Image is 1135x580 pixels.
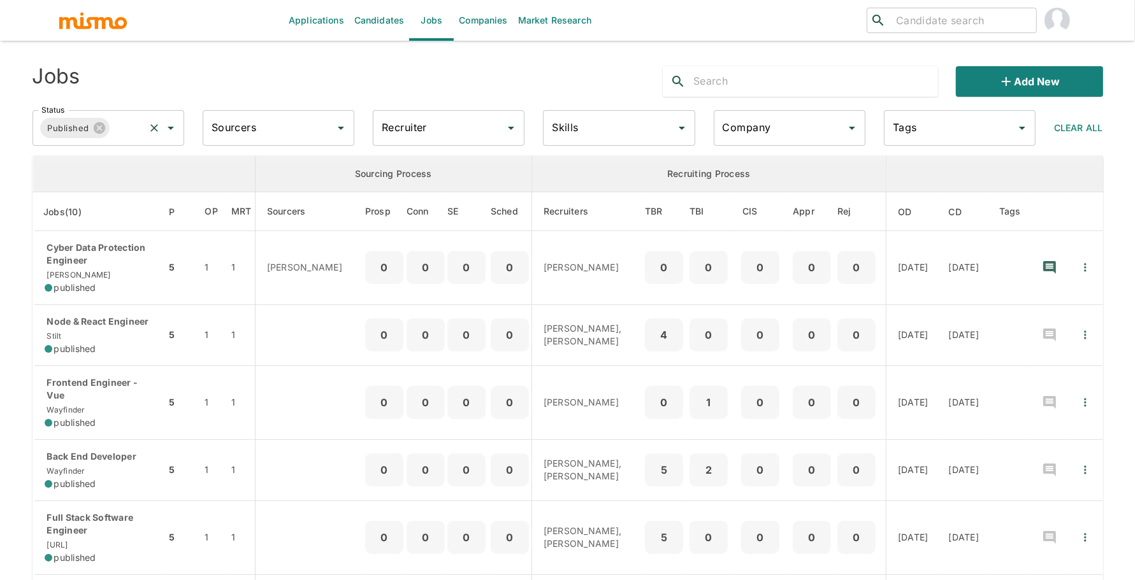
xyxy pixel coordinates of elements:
th: To Be Interviewed [686,192,731,231]
button: Open [673,119,691,137]
button: search [663,66,693,97]
p: 0 [842,393,871,411]
p: [PERSON_NAME], [PERSON_NAME] [544,322,632,348]
p: 0 [496,528,524,546]
span: CD [948,204,978,220]
span: published [54,477,96,490]
th: Sourcers [255,192,365,231]
p: [PERSON_NAME] [544,261,632,274]
th: To Be Reviewed [642,192,686,231]
p: 0 [412,393,440,411]
td: 1 [228,231,255,305]
th: Recruiting Process [531,156,886,192]
td: 5 [166,231,194,305]
th: Sched [488,192,532,231]
span: [PERSON_NAME] [45,270,111,279]
button: Clear [145,119,163,137]
button: Open [1013,119,1031,137]
p: 0 [798,326,826,344]
span: Jobs(10) [43,204,98,220]
p: 0 [746,528,774,546]
p: 0 [370,461,398,479]
p: 0 [746,461,774,479]
td: [DATE] [886,500,938,574]
p: 0 [695,528,723,546]
span: Wayfinder [45,466,85,476]
p: 0 [496,326,524,344]
p: 0 [496,393,524,411]
button: Open [502,119,520,137]
td: 1 [228,304,255,365]
button: recent-notes [1034,522,1065,553]
span: published [54,281,96,294]
th: Recruiters [531,192,642,231]
div: Published [40,118,110,138]
td: [DATE] [938,500,989,574]
img: Daniela Zito [1045,8,1070,33]
button: Open [332,119,350,137]
span: OD [898,204,929,220]
td: 1 [194,439,228,500]
p: 0 [842,326,871,344]
label: Status [41,104,64,115]
p: 0 [798,393,826,411]
td: [DATE] [886,231,938,305]
p: 0 [452,393,481,411]
p: 0 [370,393,398,411]
input: Candidate search [891,11,1031,29]
button: recent-notes [1034,320,1065,350]
button: Quick Actions [1071,253,1099,281]
td: 1 [194,365,228,439]
td: 1 [194,500,228,574]
p: [PERSON_NAME], [PERSON_NAME] [544,525,632,550]
p: 2 [695,461,723,479]
p: 0 [798,461,826,479]
p: 0 [370,326,398,344]
p: [PERSON_NAME] [267,261,355,274]
p: 0 [452,326,481,344]
button: Quick Actions [1071,388,1099,416]
p: Frontend Engineer - Vue [45,376,156,402]
th: Connections [407,192,445,231]
td: 5 [166,500,194,574]
p: 0 [842,528,871,546]
button: recent-notes [1034,455,1065,485]
button: recent-notes [1034,252,1065,283]
th: Sourcing Process [255,156,531,192]
button: Add new [956,66,1102,97]
p: 0 [842,461,871,479]
p: 0 [695,258,723,276]
p: 1 [695,393,723,411]
th: Priority [166,192,194,231]
p: [PERSON_NAME], [PERSON_NAME] [544,457,632,483]
th: Approved [790,192,834,231]
th: Onboarding Date [886,192,938,231]
button: Open [162,119,180,137]
h4: Jobs [33,64,80,89]
span: P [169,204,191,220]
span: published [54,416,96,429]
p: [PERSON_NAME] [544,396,632,409]
td: [DATE] [938,439,989,500]
td: 1 [228,365,255,439]
input: Search [693,71,938,92]
span: [URL] [45,540,68,549]
td: [DATE] [938,365,989,439]
th: Tags [989,192,1031,231]
p: Full Stack Software Engineer [45,511,156,537]
th: Market Research Total [228,192,255,231]
button: Open [843,119,861,137]
p: 0 [496,461,524,479]
td: [DATE] [886,365,938,439]
th: Created At [938,192,989,231]
th: Client Interview Scheduled [731,192,790,231]
p: 0 [798,258,826,276]
span: Clear All [1054,122,1102,133]
p: 0 [746,258,774,276]
td: [DATE] [938,304,989,365]
p: 0 [650,393,678,411]
p: 0 [412,461,440,479]
p: 0 [412,258,440,276]
p: 0 [370,528,398,546]
p: 5 [650,461,678,479]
